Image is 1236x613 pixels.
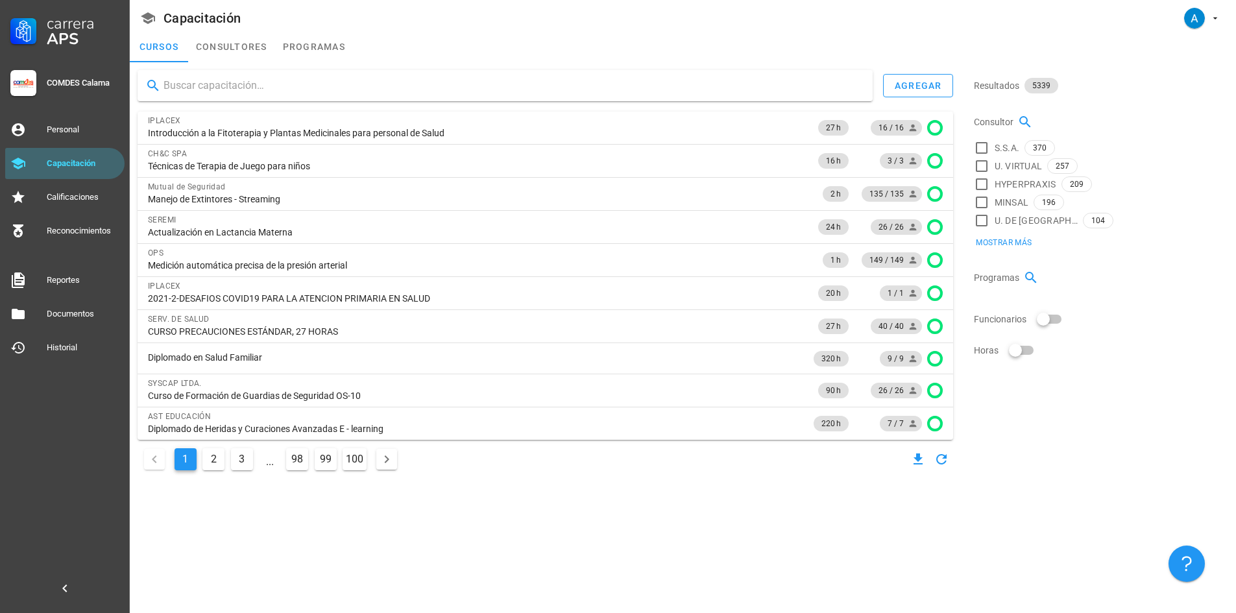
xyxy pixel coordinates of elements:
a: cursos [130,31,188,62]
span: CURSO PRECAUCIONES ESTÁNDAR, 27 HORAS [148,326,338,337]
span: Mutual de Seguridad [148,182,226,191]
span: SERV. DE SALUD [148,315,210,324]
div: APS [47,31,119,47]
span: IPLACEX [148,282,181,291]
span: Diplomado de Heridas y Curaciones Avanzadas E - learning [148,423,383,435]
div: Calificaciones [47,192,119,202]
span: U. DE [GEOGRAPHIC_DATA] [995,214,1078,227]
span: 2 h [830,186,841,202]
a: Historial [5,332,125,363]
span: Diplomado en Salud Familiar [148,352,262,363]
span: 196 [1042,195,1056,210]
a: Capacitación [5,148,125,179]
span: OPS [148,248,164,258]
span: 20 h [826,285,841,301]
a: consultores [188,31,275,62]
span: 209 [1070,177,1084,191]
span: Medición automática precisa de la presión arterial [148,259,347,271]
span: MINSAL [995,196,1029,209]
span: 40 / 40 [879,319,914,334]
span: SYSCAP LTDA. [148,379,202,388]
button: Página actual, página 1 [175,448,197,470]
button: agregar [883,74,953,97]
div: Historial [47,343,119,353]
span: 1 / 1 [888,285,914,301]
a: Calificaciones [5,182,125,213]
span: 27 h [826,120,841,136]
div: Reportes [47,275,119,285]
span: 320 h [821,351,841,367]
span: 2021-2-DESAFIOS COVID19 PARA LA ATENCION PRIMARIA EN SALUD [148,293,430,304]
span: HYPERPRAXIS [995,178,1056,191]
span: IPLACEX [148,116,181,125]
div: Resultados [974,70,1228,101]
div: Capacitación [47,158,119,169]
div: Programas [974,262,1228,293]
span: ... [260,449,280,470]
span: 135 / 135 [869,186,914,202]
span: Curso de Formación de Guardias de Seguridad OS-10 [148,390,361,402]
a: Reportes [5,265,125,296]
div: COMDES Calama [47,78,119,88]
span: Mostrar más [975,238,1032,247]
button: Ir a la página 3 [231,448,253,470]
div: Horas [974,335,1228,366]
span: S.S.A. [995,141,1020,154]
div: Reconocimientos [47,226,119,236]
div: Capacitación [164,11,241,25]
span: AST EDUCACIÓN [148,412,211,421]
div: Consultor [974,106,1228,138]
span: 7 / 7 [888,416,914,431]
span: Introducción a la Fitoterapia y Plantas Medicinales para personal de Salud [148,127,444,139]
span: CH&C SPA [148,149,187,158]
span: 1 h [830,252,841,268]
span: 104 [1091,213,1105,228]
a: programas [275,31,353,62]
div: Documentos [47,309,119,319]
span: 90 h [826,383,841,398]
div: Personal [47,125,119,135]
span: 3 / 3 [888,153,914,169]
div: Funcionarios [974,304,1228,335]
span: 26 / 26 [879,219,914,235]
button: Página siguiente [376,449,397,470]
nav: Navegación de paginación [138,445,404,474]
div: Carrera [47,16,119,31]
a: Documentos [5,298,125,330]
span: Actualización en Lactancia Materna [148,226,293,238]
span: 220 h [821,416,841,431]
span: 149 / 149 [869,252,914,268]
button: Ir a la página 98 [286,448,308,470]
span: Manejo de Extintores - Streaming [148,193,280,205]
span: 26 / 26 [879,383,914,398]
span: Técnicas de Terapia de Juego para niños [148,160,310,172]
span: 27 h [826,319,841,334]
button: Mostrar más [967,234,1040,252]
input: Buscar capacitación… [164,75,862,96]
button: Ir a la página 2 [202,448,224,470]
span: U. VIRTUAL [995,160,1043,173]
span: 24 h [826,219,841,235]
span: 16 h [826,153,841,169]
span: 370 [1033,141,1047,155]
span: 257 [1056,159,1069,173]
span: 16 / 16 [879,120,914,136]
a: Reconocimientos [5,215,125,246]
button: Ir a la página 100 [343,448,367,470]
a: Personal [5,114,125,145]
span: SEREMI [148,215,176,224]
div: agregar [894,80,942,91]
span: 9 / 9 [888,351,914,367]
span: 5339 [1032,78,1050,93]
div: avatar [1184,8,1205,29]
button: Ir a la página 99 [315,448,337,470]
